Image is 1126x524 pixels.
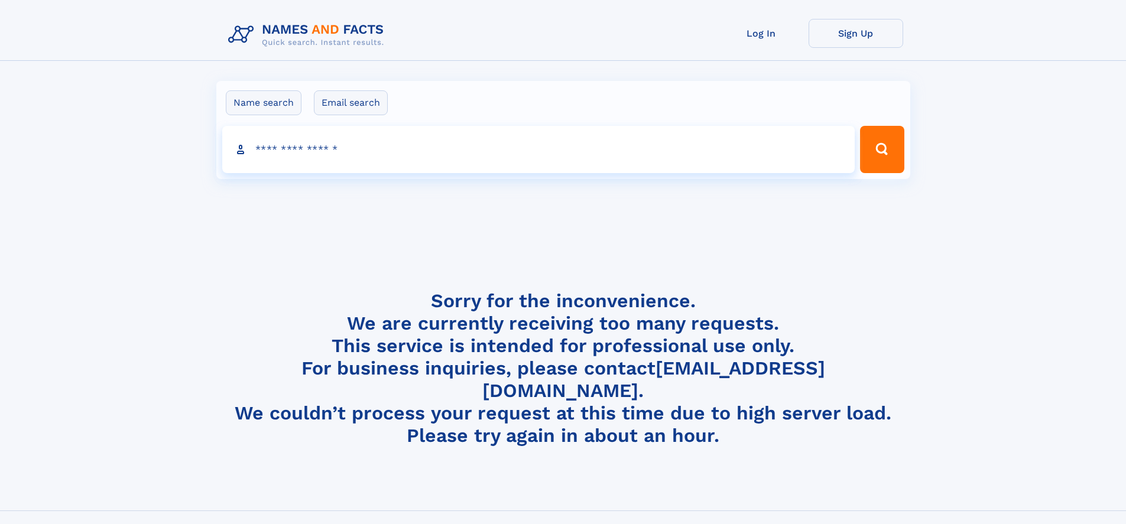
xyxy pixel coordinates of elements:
[314,90,388,115] label: Email search
[714,19,809,48] a: Log In
[223,19,394,51] img: Logo Names and Facts
[809,19,903,48] a: Sign Up
[482,357,825,402] a: [EMAIL_ADDRESS][DOMAIN_NAME]
[222,126,855,173] input: search input
[223,289,903,447] h4: Sorry for the inconvenience. We are currently receiving too many requests. This service is intend...
[226,90,301,115] label: Name search
[860,126,904,173] button: Search Button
